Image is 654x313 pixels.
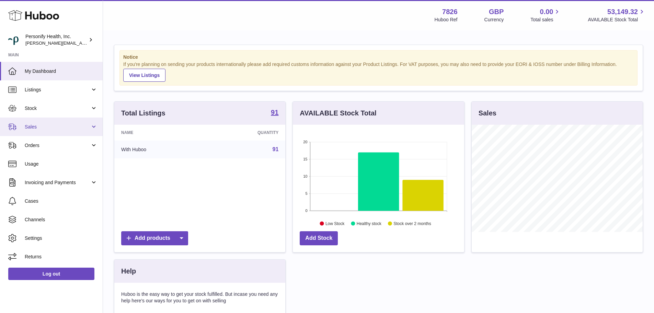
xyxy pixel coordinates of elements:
a: 91 [273,146,279,152]
span: Cases [25,198,97,204]
text: Healthy stock [357,221,382,226]
strong: Notice [123,54,634,60]
a: Add products [121,231,188,245]
text: 15 [303,157,308,161]
span: My Dashboard [25,68,97,75]
a: 0.00 Total sales [530,7,561,23]
strong: GBP [489,7,504,16]
span: Settings [25,235,97,242]
span: Total sales [530,16,561,23]
span: 53,149.32 [607,7,638,16]
span: AVAILABLE Stock Total [588,16,646,23]
div: Huboo Ref [435,16,458,23]
h3: Sales [479,109,496,118]
a: Log out [8,268,94,280]
span: Listings [25,87,90,93]
div: If you're planning on sending your products internationally please add required customs informati... [123,61,634,82]
h3: AVAILABLE Stock Total [300,109,376,118]
th: Quantity [205,125,285,141]
div: Currency [484,16,504,23]
div: Personify Health, Inc. [25,33,87,46]
strong: 91 [271,109,278,116]
a: 53,149.32 AVAILABLE Stock Total [588,7,646,23]
h3: Help [121,267,136,276]
h3: Total Listings [121,109,165,118]
p: Huboo is the easy way to get your stock fulfilled. But incase you need any help here's our ways f... [121,291,278,304]
a: 91 [271,109,278,117]
span: [PERSON_NAME][EMAIL_ADDRESS][PERSON_NAME][DOMAIN_NAME] [25,40,174,46]
strong: 7826 [442,7,458,16]
text: Low Stock [325,221,345,226]
span: Usage [25,161,97,167]
text: 10 [303,174,308,178]
span: Invoicing and Payments [25,179,90,186]
span: Stock [25,105,90,112]
a: View Listings [123,69,165,82]
img: donald.holliday@virginpulse.com [8,35,19,45]
a: Add Stock [300,231,338,245]
span: Returns [25,254,97,260]
th: Name [114,125,205,141]
span: Channels [25,216,97,223]
span: Sales [25,124,90,130]
text: 20 [303,140,308,144]
text: Stock over 2 months [394,221,431,226]
td: With Huboo [114,141,205,158]
text: 0 [306,209,308,213]
text: 5 [306,191,308,195]
span: Orders [25,142,90,149]
span: 0.00 [540,7,553,16]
